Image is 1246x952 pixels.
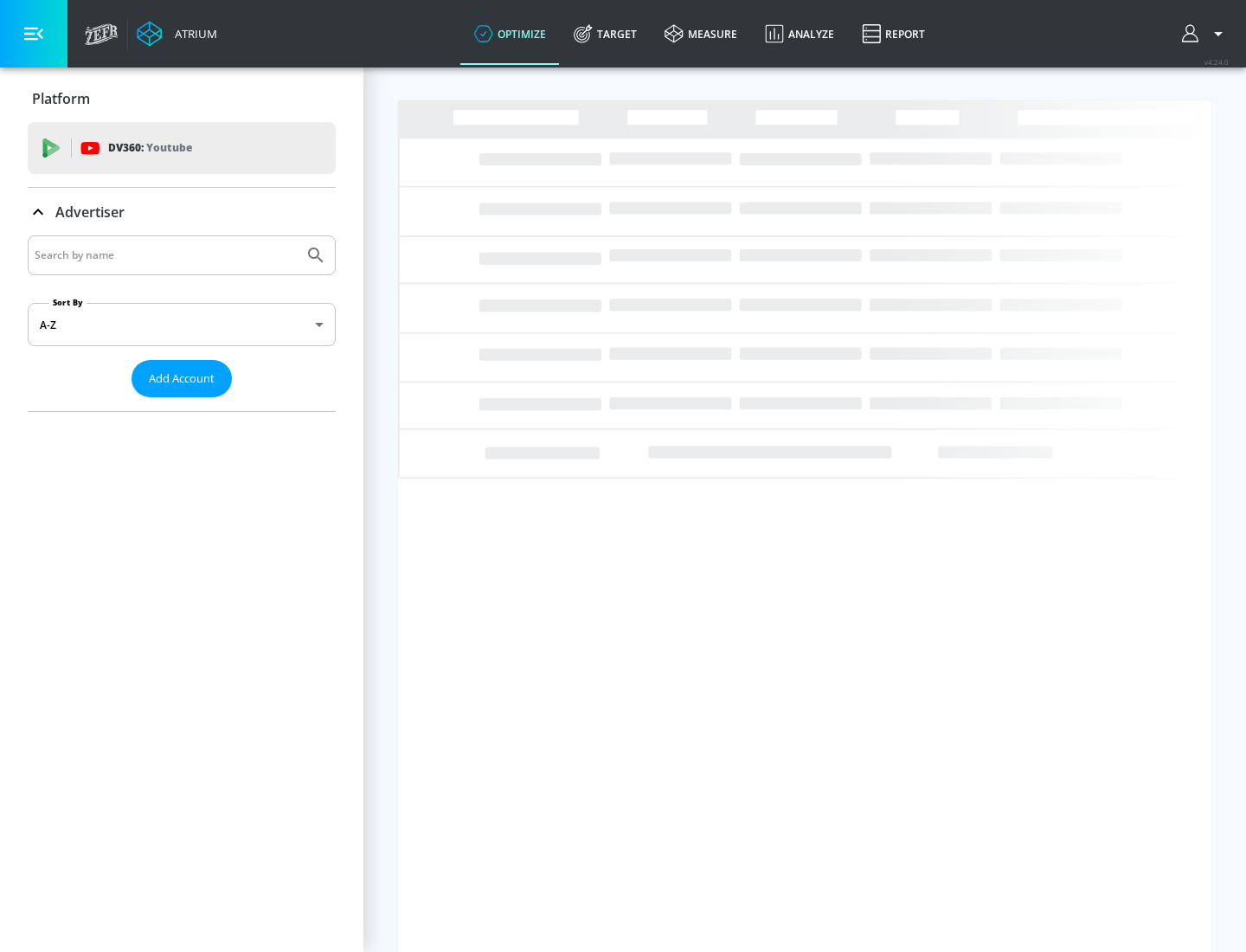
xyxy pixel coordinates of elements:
[1204,57,1229,67] span: v 4.24.0
[32,89,90,108] p: Platform
[108,138,192,158] p: DV360:
[28,188,336,236] div: Advertiser
[460,3,560,65] a: optimize
[28,122,336,174] div: DV360: Youtube
[28,397,336,411] nav: list of Advertiser
[848,3,939,65] a: Report
[28,74,336,123] div: Platform
[137,21,217,47] a: Atrium
[149,369,215,389] span: Add Account
[28,235,336,411] div: Advertiser
[35,244,297,267] input: Search by name
[55,203,125,222] p: Advertiser
[560,3,651,65] a: Target
[28,303,336,346] div: A-Z
[651,3,751,65] a: measure
[132,360,232,397] button: Add Account
[751,3,848,65] a: Analyze
[146,138,192,157] p: Youtube
[168,26,217,42] div: Atrium
[49,297,87,308] label: Sort By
